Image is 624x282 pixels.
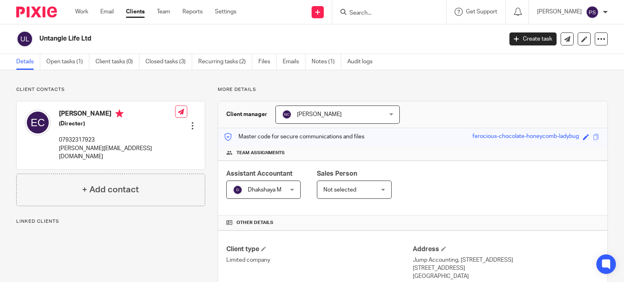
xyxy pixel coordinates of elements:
[16,86,205,93] p: Client contacts
[226,256,413,264] p: Limited company
[472,132,579,142] div: ferocious-chocolate-honeycomb-ladybug
[215,8,236,16] a: Settings
[226,170,292,177] span: Assistant Accountant
[258,54,277,70] a: Files
[509,32,557,45] a: Create task
[413,264,599,272] p: [STREET_ADDRESS]
[236,150,285,156] span: Team assignments
[347,54,379,70] a: Audit logs
[323,187,356,193] span: Not selected
[226,245,413,254] h4: Client type
[317,170,357,177] span: Sales Person
[16,218,205,225] p: Linked clients
[233,185,243,195] img: svg%3E
[16,6,57,17] img: Pixie
[283,54,305,70] a: Emails
[100,8,114,16] a: Email
[157,8,170,16] a: Team
[59,136,175,144] p: 07932317923
[25,110,51,136] img: svg%3E
[236,220,273,226] span: Other details
[16,54,40,70] a: Details
[46,54,89,70] a: Open tasks (1)
[59,144,175,161] p: [PERSON_NAME][EMAIL_ADDRESS][DOMAIN_NAME]
[297,112,342,117] span: [PERSON_NAME]
[466,9,497,15] span: Get Support
[537,8,582,16] p: [PERSON_NAME]
[413,245,599,254] h4: Address
[312,54,341,70] a: Notes (1)
[39,34,406,43] h2: Untangle Life Ltd
[145,54,192,70] a: Closed tasks (3)
[115,110,123,118] i: Primary
[75,8,88,16] a: Work
[349,10,422,17] input: Search
[198,54,252,70] a: Recurring tasks (2)
[224,133,364,141] p: Master code for secure communications and files
[282,110,292,119] img: svg%3E
[59,110,175,120] h4: [PERSON_NAME]
[126,8,145,16] a: Clients
[586,6,599,19] img: svg%3E
[182,8,203,16] a: Reports
[59,120,175,128] h5: (Director)
[413,256,599,264] p: Jump Accounting, [STREET_ADDRESS]
[82,183,139,196] h4: + Add contact
[226,110,267,118] h3: Client manager
[248,187,282,193] span: Dhakshaya M
[413,272,599,280] p: [GEOGRAPHIC_DATA]
[16,30,33,47] img: svg%3E
[95,54,139,70] a: Client tasks (0)
[218,86,608,93] p: More details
